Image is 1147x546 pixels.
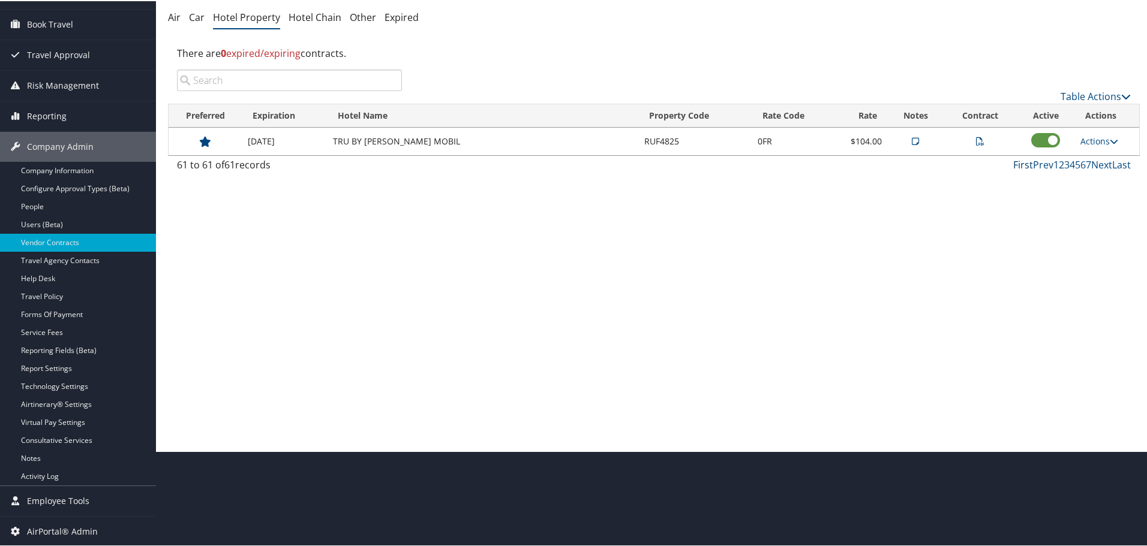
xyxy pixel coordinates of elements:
[1059,157,1064,170] a: 2
[168,36,1140,68] div: There are contracts.
[1086,157,1091,170] a: 7
[1053,157,1059,170] a: 1
[638,103,752,126] th: Property Code: activate to sort column ascending
[27,515,98,545] span: AirPortal® Admin
[752,103,835,126] th: Rate Code: activate to sort column ascending
[888,103,944,126] th: Notes: activate to sort column ascending
[189,10,205,23] a: Car
[1075,157,1080,170] a: 5
[835,126,887,154] td: $104.00
[944,103,1017,126] th: Contract: activate to sort column ascending
[27,131,94,161] span: Company Admin
[1017,103,1074,126] th: Active: activate to sort column ascending
[1064,157,1070,170] a: 3
[27,8,73,38] span: Book Travel
[350,10,376,23] a: Other
[1061,89,1131,102] a: Table Actions
[242,103,327,126] th: Expiration: activate to sort column ascending
[1013,157,1033,170] a: First
[168,10,181,23] a: Air
[177,156,402,177] div: 61 to 61 of records
[221,46,301,59] span: expired/expiring
[224,157,235,170] span: 61
[27,70,99,99] span: Risk Management
[27,485,89,515] span: Employee Tools
[752,126,835,154] td: 0FR
[242,126,327,154] td: [DATE]
[27,100,67,130] span: Reporting
[221,46,226,59] strong: 0
[1091,157,1112,170] a: Next
[1080,157,1086,170] a: 6
[638,126,752,154] td: RUF4825
[385,10,419,23] a: Expired
[1112,157,1131,170] a: Last
[835,103,887,126] th: Rate: activate to sort column ascending
[289,10,341,23] a: Hotel Chain
[327,126,638,154] td: TRU BY [PERSON_NAME] MOBIL
[1033,157,1053,170] a: Prev
[169,103,242,126] th: Preferred: activate to sort column ascending
[27,39,90,69] span: Travel Approval
[213,10,280,23] a: Hotel Property
[177,68,402,90] input: Search
[1070,157,1075,170] a: 4
[327,103,638,126] th: Hotel Name: activate to sort column ascending
[1080,134,1118,146] a: Actions
[1074,103,1139,126] th: Actions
